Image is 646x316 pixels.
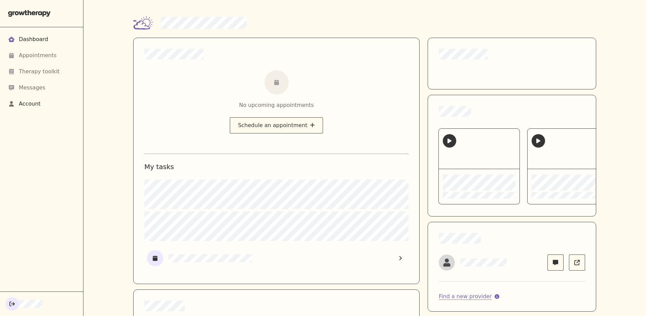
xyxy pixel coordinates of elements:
img: Marcus Mcdonald picture [439,254,455,271]
a: Account [8,96,75,112]
a: Messages [8,80,75,96]
div: Welcome to your client portal [439,129,519,169]
h1: My tasks [144,162,408,171]
div: Therapy toolkit [19,68,60,76]
div: No upcoming appointments [239,101,314,109]
a: Therapy toolkit [8,64,75,80]
div: Account [19,100,41,108]
svg: More info [495,294,499,299]
div: Dashboard [19,35,48,43]
a: Message Marcus Mcdonald [547,254,564,271]
img: Grow Therapy [8,10,51,17]
div: What are mental health check-ins? [528,129,608,169]
a: Book follow up appointment for Marcus Mcdonald [569,254,585,271]
div: Appointments [19,51,57,60]
div: Find a new provider [439,292,492,301]
div: Messages [19,84,45,92]
a: Find a new provider [439,293,492,300]
a: Dashboard [8,31,75,47]
a: Appointments [8,47,75,64]
button: Schedule an appointment [230,117,323,133]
